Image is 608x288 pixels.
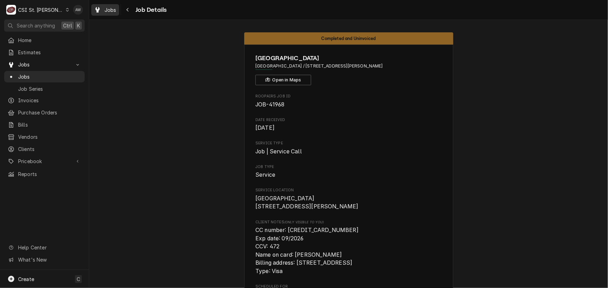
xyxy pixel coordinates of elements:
span: Name [255,54,442,63]
a: Job Series [4,83,85,95]
span: Pricebook [18,158,71,165]
span: CC number: [CREDIT_CARD_NUMBER] Exp date: 09/2026 CCV: 472 Name on card: [PERSON_NAME] Billing ad... [255,227,359,274]
a: Jobs [4,71,85,82]
a: Go to Jobs [4,59,85,70]
span: Roopairs Job ID [255,94,442,99]
span: Job | Service Call [255,148,302,155]
span: Service Location [255,194,442,211]
span: Reports [18,170,81,178]
span: Home [18,37,81,44]
span: K [77,22,80,29]
button: Search anythingCtrlK [4,19,85,32]
span: C [77,275,80,283]
span: Jobs [18,61,71,68]
span: Job Series [18,85,81,93]
span: Completed and Uninvoiced [322,36,376,41]
span: Create [18,276,34,282]
div: CSI St. Louis's Avatar [6,5,16,15]
span: Date Received [255,124,442,132]
span: Invoices [18,97,81,104]
span: Purchase Orders [18,109,81,116]
a: Clients [4,143,85,155]
span: Jobs [18,73,81,80]
div: Job Type [255,164,442,179]
button: Navigate back [122,4,133,15]
a: Go to What's New [4,254,85,265]
a: Bills [4,119,85,130]
a: Invoices [4,95,85,106]
a: Go to Pricebook [4,155,85,167]
span: Date Received [255,117,442,123]
span: Address [255,63,442,69]
span: Job Type [255,171,442,179]
span: Help Center [18,244,80,251]
a: Vendors [4,131,85,143]
a: Jobs [91,4,119,16]
span: Service Type [255,147,442,156]
span: Job Type [255,164,442,170]
a: Home [4,34,85,46]
span: JOB-41968 [255,101,284,108]
div: [object Object] [255,219,442,275]
a: Go to Help Center [4,242,85,253]
span: Service Type [255,141,442,146]
div: Service Location [255,187,442,211]
div: AW [73,5,83,15]
span: Job Details [133,5,167,15]
a: Reports [4,168,85,180]
span: Service [255,171,275,178]
div: Roopairs Job ID [255,94,442,109]
span: Estimates [18,49,81,56]
span: Roopairs Job ID [255,101,442,109]
button: Open in Maps [255,75,311,85]
div: CSI St. [PERSON_NAME] [18,6,63,14]
a: Purchase Orders [4,107,85,118]
span: Search anything [17,22,55,29]
span: [object Object] [255,226,442,275]
div: Date Received [255,117,442,132]
div: Client Information [255,54,442,85]
span: Clients [18,145,81,153]
span: Service Location [255,187,442,193]
div: C [6,5,16,15]
span: [GEOGRAPHIC_DATA] [STREET_ADDRESS][PERSON_NAME] [255,195,359,210]
span: Jobs [105,6,116,14]
span: Ctrl [63,22,72,29]
span: [DATE] [255,125,275,131]
div: Service Type [255,141,442,155]
span: Vendors [18,133,81,141]
div: Status [244,32,453,45]
span: (Only Visible to You) [284,220,324,224]
div: Alexandria Wilp's Avatar [73,5,83,15]
span: Bills [18,121,81,128]
span: What's New [18,256,80,263]
a: Estimates [4,47,85,58]
span: Client Notes [255,219,442,225]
